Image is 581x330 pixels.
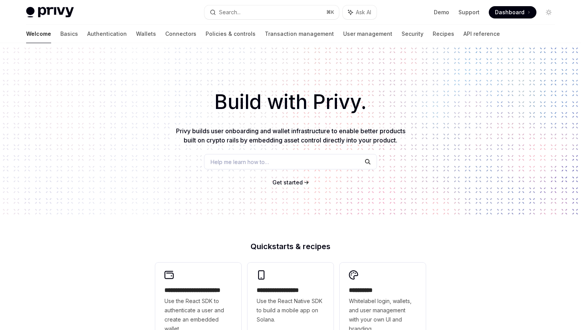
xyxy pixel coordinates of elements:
[433,25,454,43] a: Recipes
[356,8,371,16] span: Ask AI
[495,8,525,16] span: Dashboard
[204,5,339,19] button: Search...⌘K
[211,158,269,166] span: Help me learn how to…
[176,127,405,144] span: Privy builds user onboarding and wallet infrastructure to enable better products built on crypto ...
[463,25,500,43] a: API reference
[206,25,256,43] a: Policies & controls
[155,243,426,250] h2: Quickstarts & recipes
[87,25,127,43] a: Authentication
[12,87,569,117] h1: Build with Privy.
[543,6,555,18] button: Toggle dark mode
[343,5,377,19] button: Ask AI
[165,25,196,43] a: Connectors
[26,25,51,43] a: Welcome
[257,296,324,324] span: Use the React Native SDK to build a mobile app on Solana.
[489,6,536,18] a: Dashboard
[272,179,303,186] span: Get started
[265,25,334,43] a: Transaction management
[402,25,423,43] a: Security
[326,9,334,15] span: ⌘ K
[219,8,241,17] div: Search...
[272,179,303,186] a: Get started
[343,25,392,43] a: User management
[136,25,156,43] a: Wallets
[458,8,480,16] a: Support
[60,25,78,43] a: Basics
[434,8,449,16] a: Demo
[26,7,74,18] img: light logo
